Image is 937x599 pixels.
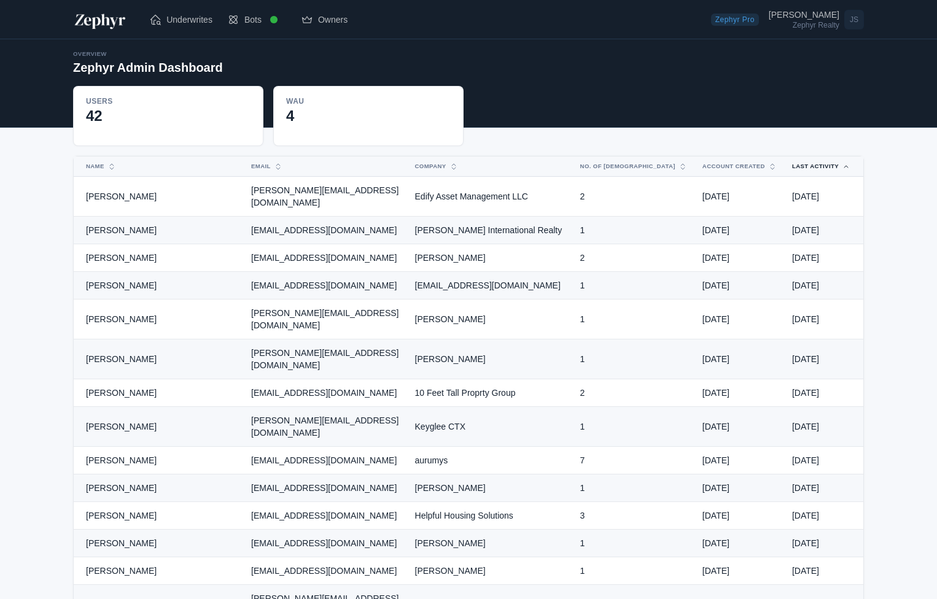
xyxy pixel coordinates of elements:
td: [PERSON_NAME] [408,530,573,557]
td: 1 [573,299,695,339]
td: [EMAIL_ADDRESS][DOMAIN_NAME] [244,530,407,557]
td: 2 [573,379,695,407]
td: 7 [573,447,695,474]
span: JS [844,10,864,29]
span: Bots [244,14,262,26]
td: [PERSON_NAME] [408,244,573,272]
td: [DATE] [785,447,863,474]
td: [DATE] [785,217,863,244]
td: 1 [573,557,695,585]
td: [PERSON_NAME] [74,299,244,339]
div: [PERSON_NAME] [769,10,839,19]
td: 1 [573,217,695,244]
td: [DATE] [785,177,863,217]
td: [PERSON_NAME][EMAIL_ADDRESS][DOMAIN_NAME] [244,177,407,217]
td: Keyglee CTX [408,407,573,447]
td: [DATE] [695,299,785,339]
button: Name [79,157,229,176]
div: WAU [286,96,304,106]
td: [PERSON_NAME] [74,502,244,530]
td: [DATE] [785,530,863,557]
td: 3 [573,502,695,530]
td: Helpful Housing Solutions [408,502,573,530]
button: No. of [DEMOGRAPHIC_DATA] [573,157,680,176]
td: [DATE] [785,299,863,339]
td: [DATE] [695,474,785,502]
td: [PERSON_NAME] [408,474,573,502]
img: Zephyr Logo [73,10,127,29]
td: [PERSON_NAME] [74,447,244,474]
div: 4 [286,106,451,126]
td: 1 [573,272,695,299]
td: [EMAIL_ADDRESS][DOMAIN_NAME] [408,272,573,299]
td: [DATE] [695,339,785,379]
td: [PERSON_NAME] [74,244,244,272]
td: [DATE] [695,447,785,474]
td: 2 [573,177,695,217]
td: [PERSON_NAME] [74,339,244,379]
td: 1 [573,339,695,379]
td: [DATE] [785,339,863,379]
td: [EMAIL_ADDRESS][DOMAIN_NAME] [244,557,407,585]
td: [PERSON_NAME] [408,339,573,379]
td: [DATE] [695,177,785,217]
td: [PERSON_NAME] [74,217,244,244]
td: [PERSON_NAME][EMAIL_ADDRESS][DOMAIN_NAME] [244,407,407,447]
td: [DATE] [695,502,785,530]
a: Bots [220,2,294,37]
div: 42 [86,106,251,126]
td: [EMAIL_ADDRESS][DOMAIN_NAME] [244,474,407,502]
td: [PERSON_NAME] [74,407,244,447]
button: Last Activity [785,157,844,176]
span: Owners [318,14,348,26]
td: [EMAIL_ADDRESS][DOMAIN_NAME] [244,447,407,474]
td: [DATE] [785,557,863,585]
td: [DATE] [695,557,785,585]
td: 2 [573,244,695,272]
td: [PERSON_NAME] [74,272,244,299]
span: Zephyr Pro [711,14,759,26]
td: [PERSON_NAME] [408,299,573,339]
td: [DATE] [695,407,785,447]
h2: Zephyr Admin Dashboard [73,59,223,76]
div: Zephyr Realty [769,21,839,29]
td: [PERSON_NAME] [74,177,244,217]
td: Edify Asset Management LLC [408,177,573,217]
a: Owners [294,7,355,32]
td: 10 Feet Tall Proprty Group [408,379,573,407]
td: [DATE] [785,244,863,272]
td: [DATE] [785,379,863,407]
button: Account Created [695,157,770,176]
td: [DATE] [695,244,785,272]
td: [DATE] [695,379,785,407]
td: 1 [573,474,695,502]
td: [PERSON_NAME] [74,474,244,502]
td: [PERSON_NAME] [74,379,244,407]
td: [EMAIL_ADDRESS][DOMAIN_NAME] [244,272,407,299]
button: Email [244,157,392,176]
td: [DATE] [695,530,785,557]
td: 1 [573,407,695,447]
td: [DATE] [695,272,785,299]
td: [DATE] [785,474,863,502]
td: [PERSON_NAME] International Realty [408,217,573,244]
td: [DATE] [695,217,785,244]
div: Users [86,96,113,106]
td: [DATE] [785,272,863,299]
div: Overview [73,49,223,59]
a: Underwrites [142,7,220,32]
a: Open user menu [769,7,864,32]
td: [PERSON_NAME][EMAIL_ADDRESS][DOMAIN_NAME] [244,339,407,379]
td: 1 [573,530,695,557]
td: [EMAIL_ADDRESS][DOMAIN_NAME] [244,217,407,244]
td: [PERSON_NAME] [74,557,244,585]
td: [PERSON_NAME][EMAIL_ADDRESS][DOMAIN_NAME] [244,299,407,339]
td: [DATE] [785,502,863,530]
td: aurumys [408,447,573,474]
span: Underwrites [166,14,212,26]
button: Company [408,157,558,176]
td: [EMAIL_ADDRESS][DOMAIN_NAME] [244,379,407,407]
td: [EMAIL_ADDRESS][DOMAIN_NAME] [244,244,407,272]
td: [PERSON_NAME] [74,530,244,557]
td: [PERSON_NAME] [408,557,573,585]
